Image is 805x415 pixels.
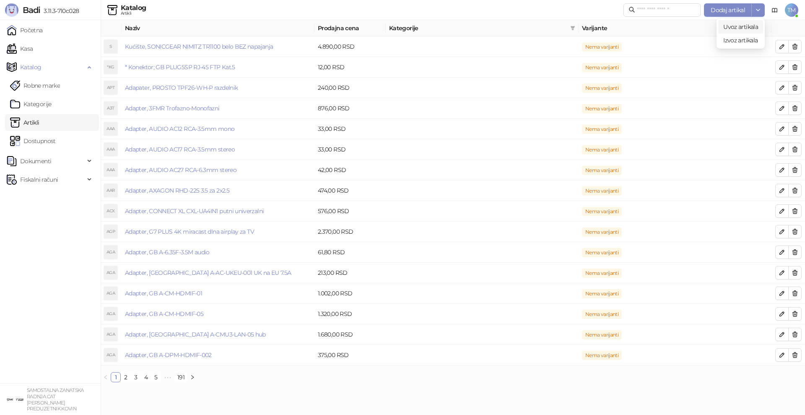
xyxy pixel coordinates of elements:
[723,36,758,45] span: Izvoz artikala
[125,248,210,256] a: Adapter, GB A-6.35F-3.5M audio
[582,330,622,339] span: Nema varijanti
[121,5,146,11] div: Katalog
[122,304,314,324] td: Adapter, GB A-CM-HDMIF-05
[122,139,314,160] td: Adapter, AUDIO AC17 RCA-3.5mm stereo
[10,96,52,112] a: Kategorije
[314,304,386,324] td: 1.320,00 RSD
[131,373,140,382] a: 3
[314,119,386,139] td: 33,00 RSD
[314,222,386,242] td: 2.370,00 RSD
[125,166,236,174] a: Adapter, AUDIO AC27 RCA-6.3mm stereo
[122,242,314,263] td: Adapter, GB A-6.35F-3.5M audio
[10,77,60,94] a: Robne marke
[141,373,151,382] a: 4
[104,163,117,177] div: AAA
[104,122,117,136] div: AAA
[23,5,40,15] span: Badi
[579,20,771,37] th: Varijante
[125,125,234,133] a: Adapter, AUDIO AC12 RCA-3.5mm mono
[314,180,386,201] td: 474,00 RSD
[582,310,622,319] span: Nema varijanti
[125,290,202,297] a: Adapter, GB A-CM-HDMIF-01
[125,351,212,359] a: Adapter, GB A-DPM-HDMIF-002
[122,20,314,37] th: Naziv
[582,84,622,93] span: Nema varijanti
[121,372,131,382] li: 2
[122,201,314,222] td: Adapter, CONNECT XL CXL-UA4IN1 putni univerzalni
[122,324,314,345] td: Adapter, GB A-CMU3-LAN-05 hub
[314,345,386,365] td: 375,00 RSD
[151,373,161,382] a: 5
[570,26,575,31] span: filter
[20,171,58,188] span: Fiskalni računi
[27,387,84,412] small: SAMOSTALNA ZANATSKA RADNJA CAT [PERSON_NAME] PREDUZETNIK KOVIN
[582,269,622,278] span: Nema varijanti
[122,160,314,180] td: Adapter, AUDIO AC27 RCA-6.3mm stereo
[125,104,220,112] a: Adapter, 3FMR Trofazno-Monofazni
[314,263,386,283] td: 213,00 RSD
[101,372,111,382] li: Prethodna strana
[122,263,314,283] td: Adapter, GB A-AC-UKEU-001 UK na EU 7.5A
[121,11,146,16] div: Artikli
[40,7,79,15] span: 3.11.3-710c028
[104,81,117,94] div: APT
[10,114,39,131] a: ArtikliArtikli
[704,3,752,17] button: Dodaj artikal
[711,6,745,14] span: Dodaj artikal
[125,84,238,91] a: Adapater, PROSTO TPF26-WH-P razdelnik
[122,283,314,304] td: Adapter, GB A-CM-HDMIF-01
[314,201,386,222] td: 576,00 RSD
[122,37,314,57] td: Kućište, SONICGEAR NIMITZ TR1100 belo BEZ napajanja
[10,133,56,149] a: Dostupnost
[582,351,622,360] span: Nema varijanti
[20,153,51,170] span: Dokumenti
[125,228,254,235] a: Adapter, G7 PLUS 4K miracast dlna airplay za TV
[125,187,229,194] a: Adapter, AXAGON RHD-225 3.5 za 2x2.5
[122,78,314,98] td: Adapater, PROSTO TPF26-WH-P razdelnik
[582,125,622,134] span: Nema varijanti
[582,42,622,52] span: Nema varijanti
[582,207,622,216] span: Nema varijanti
[569,22,577,34] span: filter
[582,186,622,196] span: Nema varijanti
[107,5,117,15] img: Artikli
[104,225,117,238] div: AGP
[582,227,622,237] span: Nema varijanti
[104,328,117,341] div: AGA
[122,119,314,139] td: Adapter, AUDIO AC12 RCA-3.5mm mono
[314,160,386,180] td: 42,00 RSD
[582,289,622,298] span: Nema varijanti
[104,102,117,115] div: A3T
[389,23,567,33] span: Kategorije
[582,248,622,257] span: Nema varijanti
[314,324,386,345] td: 1.680,00 RSD
[111,372,121,382] li: 1
[582,145,622,154] span: Nema varijanti
[5,3,18,17] img: Logo
[125,63,235,71] a: * Konektor; GB PLUG5SP RJ-45 FTP Kat.5
[161,372,174,382] li: Sledećih 5 Strana
[161,372,174,382] span: •••
[125,310,203,318] a: Adapter, GB A-CM-HDMIF-05
[122,57,314,78] td: * Konektor; GB PLUG5SP RJ-45 FTP Kat.5
[314,37,386,57] td: 4.890,00 RSD
[122,345,314,365] td: Adapter, GB A-DPM-HDMIF-002
[190,375,195,380] span: right
[7,40,33,57] a: Kasa
[314,57,386,78] td: 12,00 RSD
[111,373,120,382] a: 1
[314,283,386,304] td: 1.002,00 RSD
[104,287,117,300] div: AGA
[104,245,117,259] div: AGA
[314,78,386,98] td: 240,00 RSD
[582,166,622,175] span: Nema varijanti
[785,3,798,17] span: TM
[187,372,197,382] button: right
[104,143,117,156] div: AAA
[104,40,117,53] div: S
[104,184,117,197] div: AAR
[582,104,622,113] span: Nema varijanti
[7,22,43,39] a: Početna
